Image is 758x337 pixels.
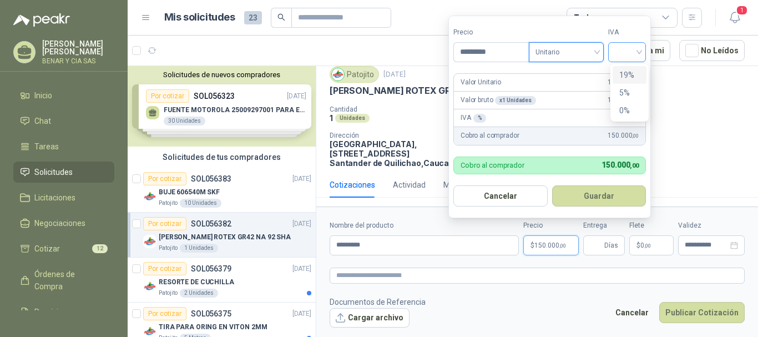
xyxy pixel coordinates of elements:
[619,69,640,81] div: 19%
[330,132,452,139] p: Dirección
[574,12,597,24] div: Todas
[159,187,220,198] p: BUJE 606540M SKF
[552,185,646,207] button: Guardar
[34,140,59,153] span: Tareas
[330,105,475,113] p: Cantidad
[128,168,316,213] a: Por cotizarSOL056383[DATE] Company LogoBUJE 606540M SKFPatojito10 Unidades
[559,243,566,249] span: ,00
[678,220,745,231] label: Validez
[292,219,311,229] p: [DATE]
[143,172,186,185] div: Por cotizar
[632,133,639,139] span: ,00
[34,268,104,293] span: Órdenes de Compra
[34,243,60,255] span: Cotizar
[128,213,316,258] a: Por cotizarSOL056382[DATE] Company Logo[PERSON_NAME] ROTEX GR42 NA 92 SHAPatojito1 Unidades
[629,220,674,231] label: Flete
[602,160,639,169] span: 150.000
[330,139,452,168] p: [GEOGRAPHIC_DATA], [STREET_ADDRESS] Santander de Quilichao , Cauca
[640,242,651,249] span: 0
[608,95,639,105] span: 150.000
[636,242,640,249] span: $
[461,130,519,141] p: Cobro al comprador
[443,179,477,191] div: Mensajes
[535,44,597,61] span: Unitario
[143,307,186,320] div: Por cotizar
[383,69,406,80] p: [DATE]
[613,102,646,119] div: 0%
[159,289,178,298] p: Patojito
[159,232,291,243] p: [PERSON_NAME] ROTEX GR42 NA 92 SHA
[42,58,114,64] p: BENAR Y CIA SAS
[42,40,114,56] p: [PERSON_NAME] [PERSON_NAME]
[191,175,231,183] p: SOL056383
[159,244,178,253] p: Patojito
[335,114,370,123] div: Unidades
[608,130,639,141] span: 150.000
[604,236,618,255] span: Días
[13,264,114,297] a: Órdenes de Compra
[34,306,75,318] span: Remisiones
[191,310,231,318] p: SOL056375
[13,301,114,323] a: Remisiones
[679,40,745,61] button: No Leídos
[128,147,316,168] div: Solicitudes de tus compradores
[330,296,426,308] p: Documentos de Referencia
[191,265,231,273] p: SOL056379
[330,85,512,97] p: [PERSON_NAME] ROTEX GR42 NA 92 SHA
[143,235,156,248] img: Company Logo
[461,113,486,123] p: IVA
[393,179,426,191] div: Actividad
[453,185,548,207] button: Cancelar
[164,9,235,26] h1: Mis solicitudes
[13,238,114,259] a: Cotizar12
[13,213,114,234] a: Negociaciones
[34,192,75,204] span: Licitaciones
[609,302,655,323] button: Cancelar
[128,258,316,303] a: Por cotizarSOL056379[DATE] Company LogoRESORTE DE CUCHILLAPatojito2 Unidades
[583,220,625,231] label: Entrega
[330,113,333,123] p: 1
[13,162,114,183] a: Solicitudes
[143,190,156,203] img: Company Logo
[244,11,262,24] span: 23
[292,174,311,184] p: [DATE]
[453,27,529,38] label: Precio
[34,115,51,127] span: Chat
[34,217,85,229] span: Negociaciones
[277,13,285,21] span: search
[461,95,536,105] p: Valor bruto
[13,136,114,157] a: Tareas
[180,244,218,253] div: 1 Unidades
[608,77,639,88] span: 150.000
[159,277,234,288] p: RESORTE DE CUCHILLA
[191,220,231,228] p: SOL056382
[143,280,156,293] img: Company Logo
[613,66,646,84] div: 19%
[180,199,221,208] div: 10 Unidades
[736,5,748,16] span: 1
[132,71,311,79] button: Solicitudes de nuevos compradores
[659,302,745,323] button: Publicar Cotización
[332,68,344,81] img: Company Logo
[644,243,651,249] span: ,00
[13,85,114,106] a: Inicio
[523,235,579,255] p: $150.000,00
[725,8,745,28] button: 1
[330,220,519,231] label: Nombre del producto
[13,110,114,132] a: Chat
[619,104,640,117] div: 0%
[159,322,267,333] p: TIRA PARA ORING EN VITON 2MM
[159,199,178,208] p: Patojito
[629,235,674,255] p: $ 0,00
[619,87,640,99] div: 5%
[534,242,566,249] span: 150.000
[292,264,311,274] p: [DATE]
[34,166,73,178] span: Solicitudes
[330,308,410,328] button: Cargar archivo
[523,220,579,231] label: Precio
[495,96,536,105] div: x 1 Unidades
[180,289,218,298] div: 2 Unidades
[13,13,70,27] img: Logo peakr
[630,162,639,169] span: ,00
[128,66,316,147] div: Solicitudes de nuevos compradoresPor cotizarSOL056323[DATE] FUENTE MOTOROLA 25009297001 PARA EP45...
